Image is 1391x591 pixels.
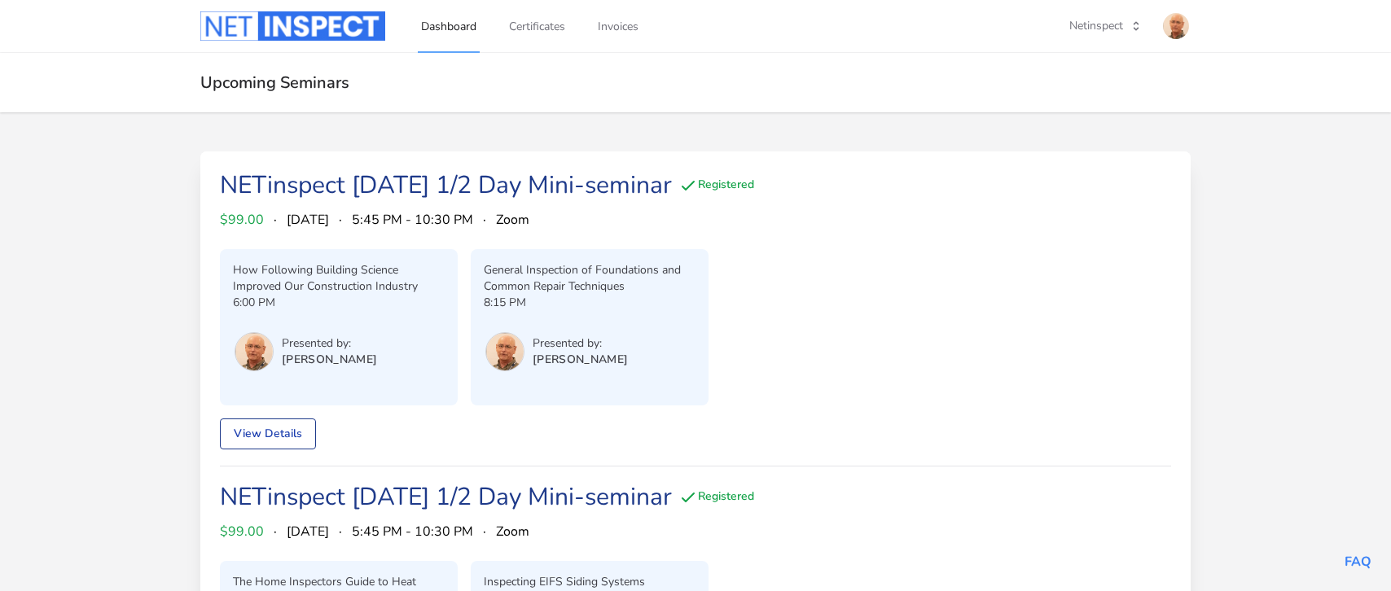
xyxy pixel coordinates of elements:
[678,176,754,195] div: Registered
[282,335,378,352] p: Presented by:
[484,574,695,590] p: Inspecting EIFS Siding Systems
[485,332,524,371] img: Tom Sherman
[352,522,473,541] span: 5:45 PM - 10:30 PM
[274,522,277,541] span: ·
[1345,553,1371,571] a: FAQ
[1163,13,1189,39] img: Tom Sherman
[484,331,526,373] button: User menu
[220,210,264,230] span: $99.00
[220,480,672,514] a: NETinspect [DATE] 1/2 Day Mini-seminar
[533,335,629,352] p: Presented by:
[339,210,342,230] span: ·
[220,169,672,202] a: NETinspect [DATE] 1/2 Day Mini-seminar
[274,210,277,230] span: ·
[678,488,754,507] div: Registered
[200,11,385,41] img: Logo
[287,210,329,230] span: [DATE]
[484,295,695,311] p: 8:15 PM
[483,522,486,541] span: ·
[339,522,342,541] span: ·
[200,72,1191,93] h2: Upcoming Seminars
[233,295,445,311] p: 6:00 PM
[496,522,529,541] span: Zoom
[484,262,695,295] p: General Inspection of Foundations and Common Repair Techniques
[233,331,275,373] button: User menu
[483,210,486,230] span: ·
[235,332,274,371] img: Tom Sherman
[233,262,445,295] p: How Following Building Science Improved Our Construction Industry
[220,418,316,449] a: View Details
[282,352,378,368] p: [PERSON_NAME]
[352,210,473,230] span: 5:45 PM - 10:30 PM
[533,352,629,368] p: [PERSON_NAME]
[1059,12,1152,40] button: Netinspect
[287,522,329,541] span: [DATE]
[496,210,529,230] span: Zoom
[220,522,264,541] span: $99.00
